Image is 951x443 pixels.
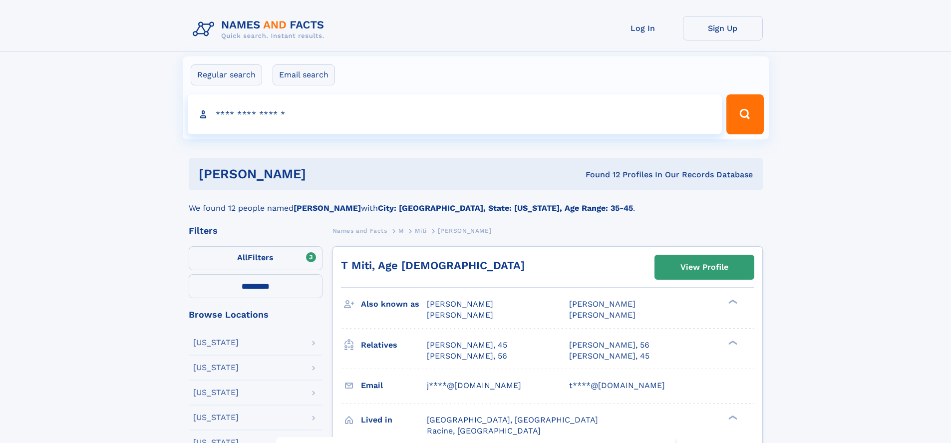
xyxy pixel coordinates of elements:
[569,310,635,320] span: [PERSON_NAME]
[332,224,387,237] a: Names and Facts
[427,310,493,320] span: [PERSON_NAME]
[361,296,427,313] h3: Also known as
[191,64,262,85] label: Regular search
[273,64,335,85] label: Email search
[189,16,332,43] img: Logo Names and Facts
[446,169,753,180] div: Found 12 Profiles In Our Records Database
[603,16,683,40] a: Log In
[726,299,738,305] div: ❯
[193,339,239,347] div: [US_STATE]
[680,256,728,279] div: View Profile
[726,94,763,134] button: Search Button
[199,168,446,180] h1: [PERSON_NAME]
[569,299,635,309] span: [PERSON_NAME]
[378,203,633,213] b: City: [GEOGRAPHIC_DATA], State: [US_STATE], Age Range: 35-45
[189,190,763,214] div: We found 12 people named with .
[189,226,322,235] div: Filters
[398,227,404,234] span: M
[427,426,541,436] span: Racine, [GEOGRAPHIC_DATA]
[683,16,763,40] a: Sign Up
[427,351,507,362] a: [PERSON_NAME], 56
[189,246,322,270] label: Filters
[193,364,239,372] div: [US_STATE]
[188,94,722,134] input: search input
[193,389,239,397] div: [US_STATE]
[361,337,427,354] h3: Relatives
[294,203,361,213] b: [PERSON_NAME]
[438,227,491,234] span: [PERSON_NAME]
[398,224,404,237] a: M
[569,351,649,362] a: [PERSON_NAME], 45
[726,339,738,346] div: ❯
[427,415,598,425] span: [GEOGRAPHIC_DATA], [GEOGRAPHIC_DATA]
[726,414,738,421] div: ❯
[427,340,507,351] a: [PERSON_NAME], 45
[569,340,649,351] a: [PERSON_NAME], 56
[427,299,493,309] span: [PERSON_NAME]
[189,310,322,319] div: Browse Locations
[655,255,754,279] a: View Profile
[415,227,426,234] span: Miti
[361,377,427,394] h3: Email
[237,253,248,262] span: All
[193,414,239,422] div: [US_STATE]
[361,412,427,429] h3: Lived in
[341,259,525,272] a: T Miti, Age [DEMOGRAPHIC_DATA]
[415,224,426,237] a: Miti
